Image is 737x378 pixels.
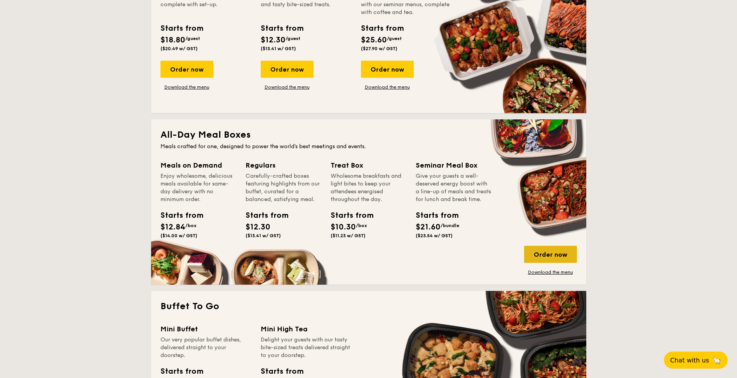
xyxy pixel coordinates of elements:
[246,222,270,232] span: $12.30
[261,35,286,45] span: $12.30
[524,246,577,263] div: Order now
[331,172,406,203] div: Wholesome breakfasts and light bites to keep your attendees energised throughout the day.
[160,300,577,313] h2: Buffet To Go
[160,46,198,51] span: ($20.49 w/ GST)
[160,143,577,150] div: Meals crafted for one, designed to power the world's best meetings and events.
[416,210,451,221] div: Starts from
[261,61,314,78] div: Order now
[416,172,491,203] div: Give your guests a well-deserved energy boost with a line-up of meals and treats for lunch and br...
[286,36,300,41] span: /guest
[160,222,185,232] span: $12.84
[361,84,414,90] a: Download the menu
[246,160,321,171] div: Regulars
[261,324,352,334] div: Mini High Tea
[160,233,197,238] span: ($14.00 w/ GST)
[160,129,577,141] h2: All-Day Meal Boxes
[261,336,352,359] div: Delight your guests with our tasty bite-sized treats delivered straight to your doorstep.
[331,233,366,238] span: ($11.23 w/ GST)
[160,61,213,78] div: Order now
[246,233,281,238] span: ($13.41 w/ GST)
[261,84,314,90] a: Download the menu
[261,46,296,51] span: ($13.41 w/ GST)
[160,23,203,34] div: Starts from
[331,222,356,232] span: $10.30
[670,357,709,364] span: Chat with us
[441,223,459,228] span: /bundle
[160,324,251,334] div: Mini Buffet
[261,366,303,377] div: Starts from
[361,61,414,78] div: Order now
[361,35,387,45] span: $25.60
[361,23,403,34] div: Starts from
[361,46,397,51] span: ($27.90 w/ GST)
[160,172,236,203] div: Enjoy wholesome, delicious meals available for same-day delivery with no minimum order.
[160,336,251,359] div: Our very popular buffet dishes, delivered straight to your doorstep.
[416,222,441,232] span: $21.60
[416,160,491,171] div: Seminar Meal Box
[185,223,197,228] span: /box
[387,36,402,41] span: /guest
[246,172,321,203] div: Carefully-crafted boxes featuring highlights from our buffet, curated for a balanced, satisfying ...
[160,210,195,221] div: Starts from
[160,84,213,90] a: Download the menu
[712,356,721,365] span: 🦙
[331,210,366,221] div: Starts from
[664,352,728,369] button: Chat with us🦙
[160,160,236,171] div: Meals on Demand
[185,36,200,41] span: /guest
[331,160,406,171] div: Treat Box
[160,366,203,377] div: Starts from
[416,233,453,238] span: ($23.54 w/ GST)
[524,269,577,275] a: Download the menu
[160,35,185,45] span: $18.80
[261,23,303,34] div: Starts from
[356,223,367,228] span: /box
[246,210,281,221] div: Starts from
